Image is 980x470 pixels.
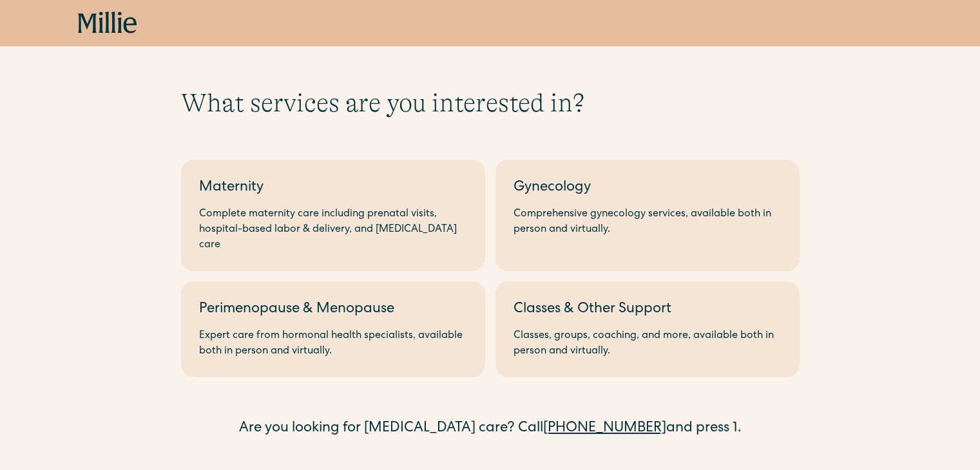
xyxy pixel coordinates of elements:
div: Are you looking for [MEDICAL_DATA] care? Call and press 1. [181,418,800,440]
div: Perimenopause & Menopause [199,299,467,321]
h1: What services are you interested in? [181,88,800,118]
div: Complete maternity care including prenatal visits, hospital-based labor & delivery, and [MEDICAL_... [199,207,467,253]
a: Classes & Other SupportClasses, groups, coaching, and more, available both in person and virtually. [495,281,800,377]
a: [PHONE_NUMBER] [543,422,666,436]
a: MaternityComplete maternity care including prenatal visits, hospital-based labor & delivery, and ... [181,160,485,271]
div: Maternity [199,178,467,199]
a: GynecologyComprehensive gynecology services, available both in person and virtually. [495,160,800,271]
a: Perimenopause & MenopauseExpert care from hormonal health specialists, available both in person a... [181,281,485,377]
div: Gynecology [514,178,782,199]
div: Expert care from hormonal health specialists, available both in person and virtually. [199,328,467,359]
div: Comprehensive gynecology services, available both in person and virtually. [514,207,782,238]
div: Classes & Other Support [514,299,782,321]
div: Classes, groups, coaching, and more, available both in person and virtually. [514,328,782,359]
